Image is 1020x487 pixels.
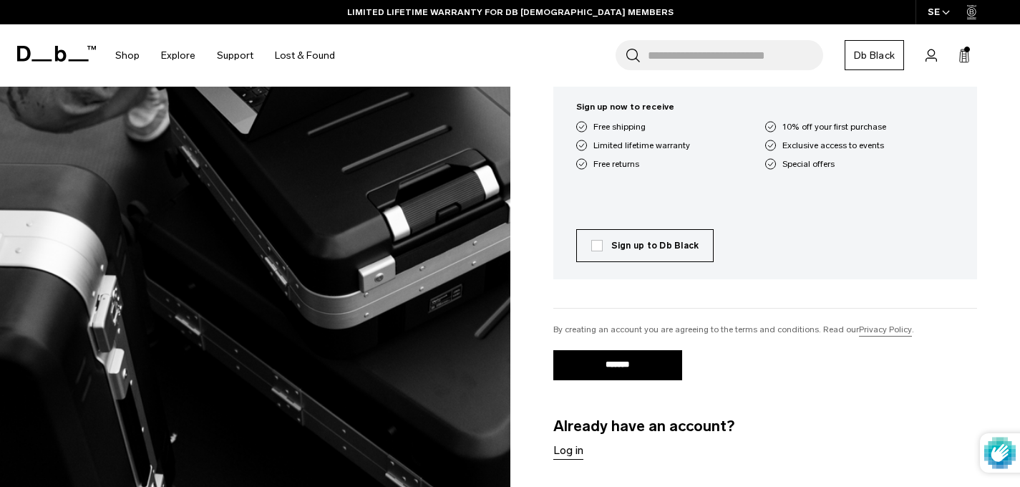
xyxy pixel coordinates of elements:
[782,139,884,152] span: Exclusive access to events
[593,158,639,170] span: Free returns
[782,120,886,133] span: 10% off your first purchase
[553,323,978,336] div: By creating an account you are agreeing to the terms and conditions. Read our .
[275,30,335,81] a: Lost & Found
[553,415,978,460] h4: Already have an account?
[347,6,674,19] a: LIMITED LIFETIME WARRANTY FOR DB [DEMOGRAPHIC_DATA] MEMBERS
[984,433,1016,473] img: Protected by hCaptcha
[593,120,646,133] span: Free shipping
[161,30,195,81] a: Explore
[859,323,912,336] a: Privacy Policy
[217,30,253,81] a: Support
[782,158,835,170] span: Special offers
[593,139,690,152] span: Limited lifetime warranty
[105,24,346,87] nav: Main Navigation
[845,40,904,70] a: Db Black
[576,100,955,113] p: Sign up now to receive
[591,239,699,252] label: Sign up to Db Black
[115,30,140,81] a: Shop
[553,442,583,459] a: Log in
